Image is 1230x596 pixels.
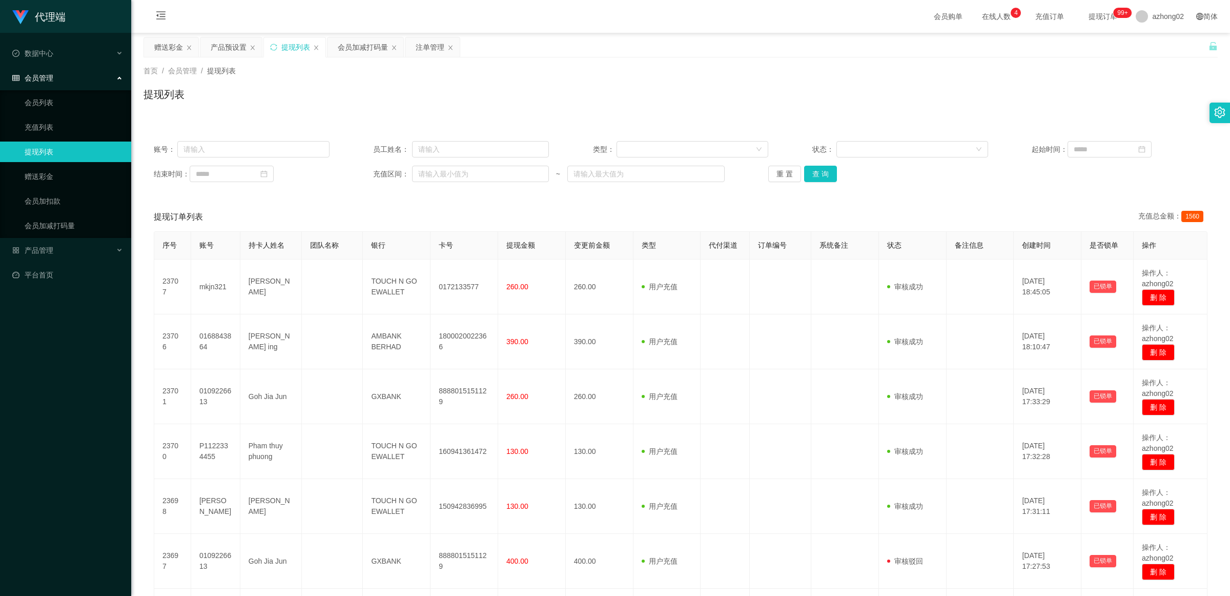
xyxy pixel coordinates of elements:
span: 是否锁单 [1090,241,1118,249]
td: 8888015151129 [430,534,498,589]
span: 充值订单 [1030,13,1069,20]
span: 1560 [1181,211,1203,222]
div: 产品预设置 [211,37,247,57]
span: 序号 [162,241,177,249]
td: [DATE] 17:32:28 [1014,424,1081,479]
td: TOUCH N GO EWALLET [363,424,430,479]
span: 提现金额 [506,241,535,249]
i: 图标: down [756,146,762,153]
a: 会员列表 [25,92,123,113]
td: [PERSON_NAME] [191,479,240,534]
span: 审核成功 [887,447,923,455]
span: 用户充值 [642,557,678,565]
td: 0109226613 [191,534,240,589]
span: 260.00 [506,392,528,401]
span: 操作人：azhong02 [1142,269,1174,288]
span: 账号 [199,241,214,249]
td: TOUCH N GO EWALLET [363,479,430,534]
span: 持卡人姓名 [249,241,284,249]
button: 删 除 [1142,454,1175,470]
button: 已锁单 [1090,390,1116,403]
span: 审核成功 [887,337,923,346]
span: 变更前金额 [574,241,610,249]
span: 390.00 [506,337,528,346]
a: 会员加减打码量 [25,215,123,236]
div: 注单管理 [416,37,444,57]
span: 充值区间： [373,169,412,180]
span: 用户充值 [642,337,678,346]
span: 账号： [154,144,177,155]
td: [DATE] 18:45:05 [1014,260,1081,314]
i: 图标: table [12,74,19,82]
td: [DATE] 17:33:29 [1014,369,1081,424]
span: 操作人：azhong02 [1142,543,1174,562]
td: [DATE] 18:10:47 [1014,314,1081,369]
span: 400.00 [506,557,528,565]
span: 类型 [642,241,656,249]
input: 请输入最小值为 [412,166,549,182]
span: 用户充值 [642,392,678,401]
span: 银行 [371,241,385,249]
span: 提现订单列表 [154,211,203,223]
td: [DATE] 17:31:11 [1014,479,1081,534]
span: 审核驳回 [887,557,923,565]
td: [PERSON_NAME] ing [240,314,302,369]
span: 团队名称 [310,241,339,249]
span: 在线人数 [977,13,1016,20]
span: 130.00 [506,447,528,455]
a: 提现列表 [25,142,123,162]
span: 会员管理 [12,74,53,82]
td: Goh Jia Jun [240,369,302,424]
input: 请输入 [177,141,329,157]
span: 状态 [887,241,901,249]
span: 代付渠道 [709,241,737,249]
span: / [201,67,203,75]
span: ~ [549,169,567,180]
span: 提现列表 [207,67,236,75]
span: 员工姓名： [373,144,412,155]
td: 160941361472 [430,424,498,479]
td: GXBANK [363,369,430,424]
span: 产品管理 [12,246,53,254]
span: 260.00 [506,283,528,291]
td: 260.00 [566,369,633,424]
button: 删 除 [1142,564,1175,580]
td: 130.00 [566,479,633,534]
i: 图标: close [186,45,192,51]
td: 150942836995 [430,479,498,534]
td: 23697 [154,534,191,589]
span: 状态： [812,144,836,155]
td: 0109226613 [191,369,240,424]
span: 数据中心 [12,49,53,57]
h1: 提现列表 [143,87,184,102]
div: 会员加减打码量 [338,37,388,57]
span: 审核成功 [887,502,923,510]
td: 390.00 [566,314,633,369]
sup: 4 [1011,8,1021,18]
span: 会员管理 [168,67,197,75]
td: 23698 [154,479,191,534]
a: 赠送彩金 [25,166,123,187]
span: 操作 [1142,241,1156,249]
td: [DATE] 17:27:53 [1014,534,1081,589]
i: 图标: close [313,45,319,51]
button: 已锁单 [1090,335,1116,348]
a: 会员加扣款 [25,191,123,211]
span: 用户充值 [642,502,678,510]
p: 4 [1014,8,1018,18]
td: 23701 [154,369,191,424]
td: 23706 [154,314,191,369]
button: 删 除 [1142,289,1175,306]
span: 卡号 [439,241,453,249]
i: 图标: close [250,45,256,51]
i: 图标: down [976,146,982,153]
span: 操作人：azhong02 [1142,379,1174,398]
button: 重 置 [768,166,801,182]
div: 充值总金额： [1138,211,1207,223]
td: P1122334455 [191,424,240,479]
span: 首页 [143,67,158,75]
td: 130.00 [566,424,633,479]
input: 请输入最大值为 [567,166,725,182]
td: 0168843864 [191,314,240,369]
span: 提现订单 [1083,13,1122,20]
